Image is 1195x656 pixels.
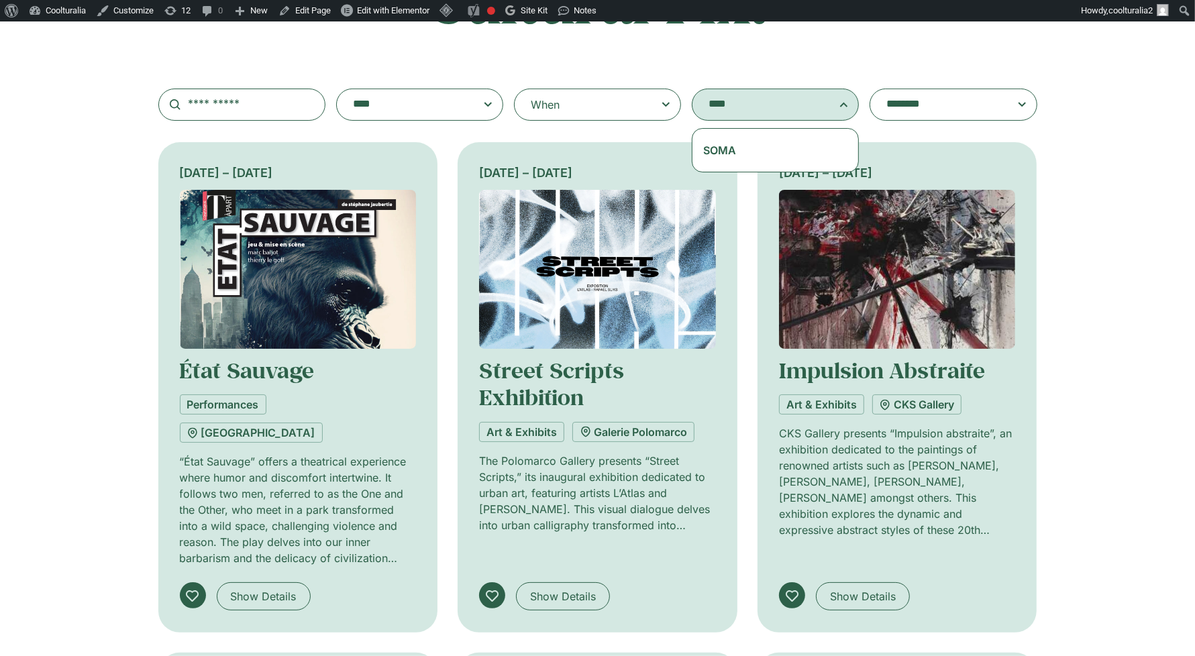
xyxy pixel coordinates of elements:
[572,422,694,442] a: Galerie Polomarco
[357,5,429,15] span: Edit with Elementor
[779,164,1016,182] div: [DATE] – [DATE]
[231,588,297,604] span: Show Details
[180,453,417,566] p: “État Sauvage” offers a theatrical experience where humor and discomfort intertwine. It follows t...
[779,394,864,415] a: Art & Exhibits
[1108,5,1153,15] span: coolturalia2
[516,582,610,610] a: Show Details
[479,356,624,411] a: Street Scripts Exhibition
[180,423,323,443] a: [GEOGRAPHIC_DATA]
[816,582,910,610] a: Show Details
[530,588,596,604] span: Show Details
[180,356,315,384] a: État Sauvage
[479,164,716,182] div: [DATE] – [DATE]
[479,453,716,533] p: The Polomarco Gallery presents “Street Scripts,” its inaugural exhibition dedicated to urban art,...
[703,142,838,158] div: SOMA
[180,190,417,349] img: Coolturalia - État sauvage Une pièce coup de poing de Stéphane Jaubertie par la Cie T à Part
[521,5,548,15] span: Site Kit
[180,394,266,415] a: Performances
[886,95,994,114] textarea: Search
[217,582,311,610] a: Show Details
[479,190,716,349] img: Coolturalia - Street Scripts Exhibition
[479,422,564,442] a: Art & Exhibits
[531,97,560,113] div: When
[779,425,1016,538] p: CKS Gallery presents “Impulsion abstraite”, an exhibition dedicated to the paintings of renowned ...
[779,356,985,384] a: Impulsion Abstraite
[709,95,816,114] textarea: Search
[830,588,896,604] span: Show Details
[872,394,962,415] a: CKS Gallery
[353,95,460,114] textarea: Search
[779,190,1016,349] img: Coolturalia - Impulsion Abstraite
[487,7,495,15] div: Needs improvement
[180,164,417,182] div: [DATE] – [DATE]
